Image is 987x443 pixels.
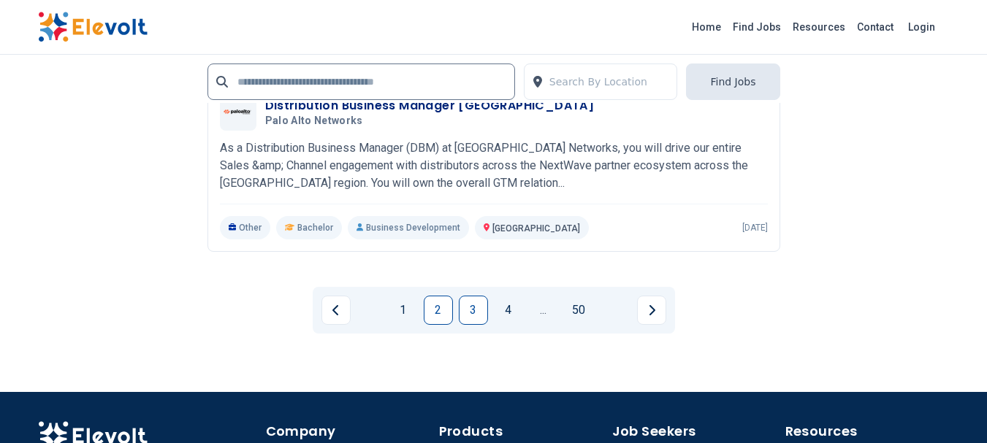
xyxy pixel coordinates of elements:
[564,296,593,325] a: Page 50
[38,12,148,42] img: Elevolt
[459,296,488,325] a: Page 3
[785,421,950,442] h4: Resources
[494,296,523,325] a: Page 4
[265,97,595,115] h3: Distribution Business Manager [GEOGRAPHIC_DATA]
[686,63,780,100] button: Find Jobs
[220,216,271,239] p: Other
[389,296,418,325] a: Page 1
[914,373,987,443] iframe: Chat Widget
[220,94,768,239] a: Palo Alto NetworksDistribution Business Manager [GEOGRAPHIC_DATA]Palo Alto NetworksAs a Distribut...
[266,421,430,442] h4: Company
[612,421,777,442] h4: Job Seekers
[265,115,363,128] span: Palo Alto Networks
[637,296,666,325] a: Next page
[439,421,603,442] h4: Products
[492,223,580,234] span: [GEOGRAPHIC_DATA]
[742,222,768,234] p: [DATE]
[348,216,469,239] p: Business Development
[424,296,453,325] a: Page 2 is your current page
[851,15,899,39] a: Contact
[321,296,666,325] ul: Pagination
[224,109,253,115] img: Palo Alto Networks
[321,296,351,325] a: Previous page
[899,12,944,42] a: Login
[727,15,787,39] a: Find Jobs
[297,222,333,234] span: Bachelor
[787,15,851,39] a: Resources
[686,15,727,39] a: Home
[220,139,768,192] p: As a Distribution Business Manager (DBM) at [GEOGRAPHIC_DATA] Networks, you will drive our entire...
[529,296,558,325] a: Jump forward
